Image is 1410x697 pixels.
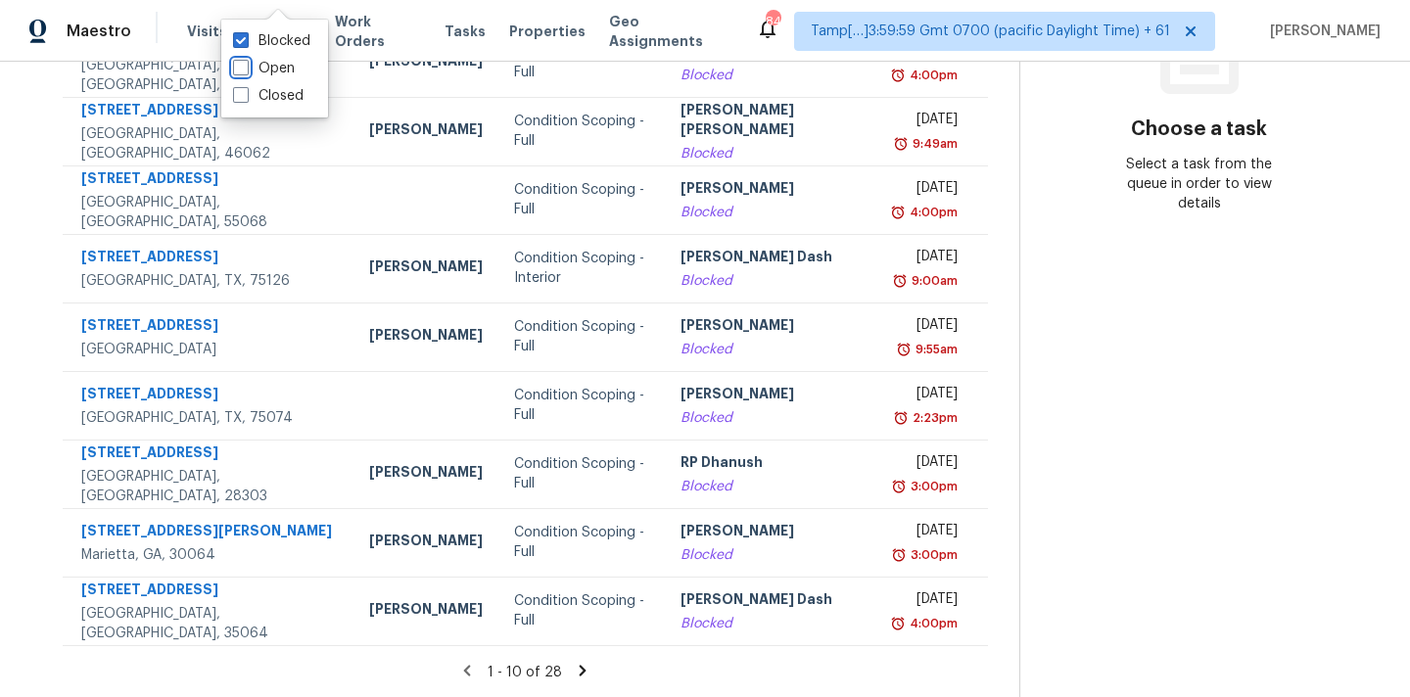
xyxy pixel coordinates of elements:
div: [PERSON_NAME] [369,51,483,75]
label: Open [233,59,295,78]
div: [PERSON_NAME] [369,531,483,555]
span: Tasks [445,24,486,38]
div: Select a task from the queue in order to view details [1109,155,1289,213]
div: [STREET_ADDRESS] [81,315,338,340]
div: [DATE] [896,452,958,477]
div: Blocked [681,477,865,496]
div: Blocked [681,408,865,428]
div: [PERSON_NAME] [681,178,865,203]
div: [GEOGRAPHIC_DATA], [GEOGRAPHIC_DATA], 46062 [81,124,338,163]
div: [STREET_ADDRESS][PERSON_NAME] [81,521,338,545]
img: Overdue Alarm Icon [890,66,906,85]
div: [DATE] [896,521,958,545]
div: Blocked [681,271,865,291]
label: Blocked [233,31,310,51]
div: [PERSON_NAME] [681,521,865,545]
div: Blocked [681,545,865,565]
div: [DATE] [896,178,958,203]
img: Overdue Alarm Icon [893,134,909,154]
div: [GEOGRAPHIC_DATA] [81,340,338,359]
div: 9:55am [912,340,958,359]
div: Blocked [681,144,865,163]
div: [PERSON_NAME] [PERSON_NAME] [681,100,865,144]
div: 2:23pm [909,408,958,428]
img: Overdue Alarm Icon [892,271,908,291]
div: [GEOGRAPHIC_DATA], [GEOGRAPHIC_DATA], 28303 [81,467,338,506]
div: 845 [766,12,779,31]
div: [GEOGRAPHIC_DATA], TX, 75126 [81,271,338,291]
div: [GEOGRAPHIC_DATA], [GEOGRAPHIC_DATA], 35064 [81,604,338,643]
h3: Choose a task [1131,119,1267,139]
div: Condition Scoping - Full [514,112,649,151]
div: [STREET_ADDRESS] [81,384,338,408]
div: [DATE] [896,589,958,614]
div: [PERSON_NAME] [369,256,483,281]
div: 3:00pm [907,545,958,565]
div: [DATE] [896,110,958,134]
div: Marietta, GA, 30064 [81,545,338,565]
div: RP Dhanush [681,452,865,477]
div: Blocked [681,66,865,85]
span: Maestro [67,22,131,41]
img: Overdue Alarm Icon [890,614,906,633]
div: Condition Scoping - Full [514,454,649,493]
div: [STREET_ADDRESS] [81,442,338,467]
div: Condition Scoping - Full [514,180,649,219]
div: [STREET_ADDRESS] [81,247,338,271]
div: [PERSON_NAME] [369,599,483,624]
div: 9:00am [908,271,958,291]
span: 1 - 10 of 28 [488,666,562,679]
img: Overdue Alarm Icon [891,545,907,565]
div: [GEOGRAPHIC_DATA], [GEOGRAPHIC_DATA], 75060 [81,56,338,95]
div: [DATE] [896,384,958,408]
div: 9:49am [909,134,958,154]
div: [STREET_ADDRESS] [81,580,338,604]
span: Geo Assignments [609,12,732,51]
div: [PERSON_NAME] [369,325,483,349]
div: 4:00pm [906,203,958,222]
label: Closed [233,86,304,106]
div: Blocked [681,614,865,633]
div: [PERSON_NAME] Dash [681,247,865,271]
span: Properties [509,22,586,41]
img: Overdue Alarm Icon [891,477,907,496]
div: Condition Scoping - Full [514,591,649,630]
div: [PERSON_NAME] [369,462,483,487]
div: Condition Scoping - Full [514,386,649,425]
div: [PERSON_NAME] [681,315,865,340]
div: 4:00pm [906,66,958,85]
div: [GEOGRAPHIC_DATA], TX, 75074 [81,408,338,428]
span: Visits [187,22,227,41]
div: Blocked [681,340,865,359]
div: [DATE] [896,315,958,340]
div: [GEOGRAPHIC_DATA], [GEOGRAPHIC_DATA], 55068 [81,193,338,232]
div: 4:00pm [906,614,958,633]
div: Condition Scoping - Full [514,43,649,82]
div: [PERSON_NAME] [369,119,483,144]
img: Overdue Alarm Icon [896,340,912,359]
div: [STREET_ADDRESS] [81,100,338,124]
span: [PERSON_NAME] [1262,22,1381,41]
div: Blocked [681,203,865,222]
div: [DATE] [896,247,958,271]
span: Tamp[…]3:59:59 Gmt 0700 (pacific Daylight Time) + 61 [811,22,1170,41]
div: [PERSON_NAME] [681,384,865,408]
span: Work Orders [335,12,421,51]
div: Condition Scoping - Full [514,317,649,356]
div: [PERSON_NAME] Dash [681,589,865,614]
div: Condition Scoping - Interior [514,249,649,288]
img: Overdue Alarm Icon [893,408,909,428]
img: Overdue Alarm Icon [890,203,906,222]
div: 3:00pm [907,477,958,496]
div: [STREET_ADDRESS] [81,168,338,193]
div: Condition Scoping - Full [514,523,649,562]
